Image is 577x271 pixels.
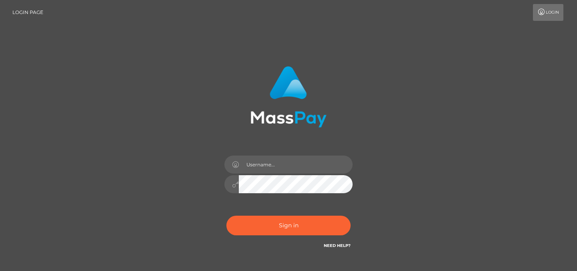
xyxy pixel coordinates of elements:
[239,156,353,174] input: Username...
[250,66,327,127] img: MassPay Login
[12,4,43,21] a: Login Page
[533,4,563,21] a: Login
[226,216,351,235] button: Sign in
[324,243,351,248] a: Need Help?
